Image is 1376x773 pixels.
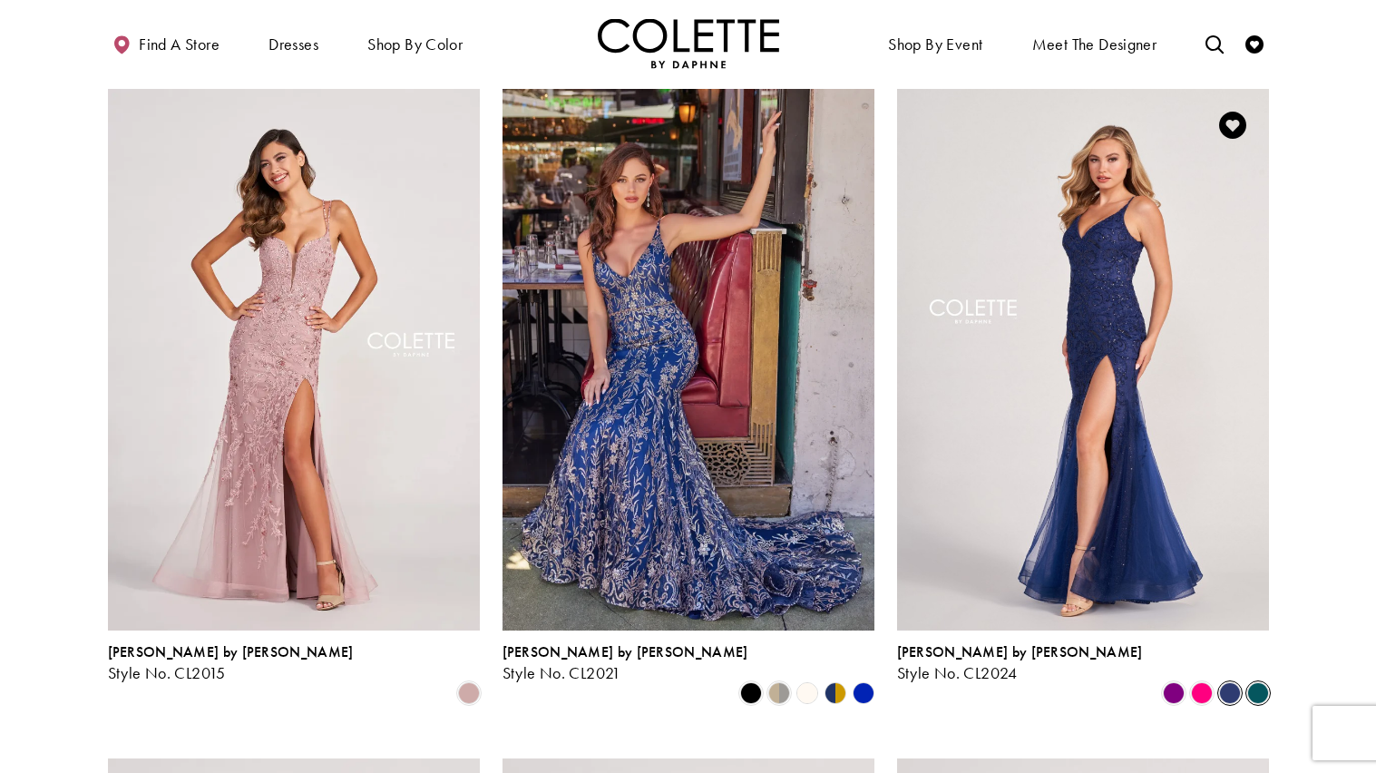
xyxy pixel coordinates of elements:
[768,682,790,704] i: Gold/Pewter
[503,644,748,682] div: Colette by Daphne Style No. CL2021
[108,18,224,68] a: Find a store
[897,662,1018,683] span: Style No. CL2024
[108,644,354,682] div: Colette by Daphne Style No. CL2015
[108,642,354,661] span: [PERSON_NAME] by [PERSON_NAME]
[264,18,323,68] span: Dresses
[139,35,220,54] span: Find a store
[503,89,874,630] a: Visit Colette by Daphne Style No. CL2021 Page
[503,662,621,683] span: Style No. CL2021
[825,682,846,704] i: Navy/Gold
[598,18,779,68] img: Colette by Daphne
[598,18,779,68] a: Visit Home Page
[883,18,987,68] span: Shop By Event
[363,18,467,68] span: Shop by color
[897,642,1143,661] span: [PERSON_NAME] by [PERSON_NAME]
[897,644,1143,682] div: Colette by Daphne Style No. CL2024
[1219,682,1241,704] i: Navy Blue
[897,89,1269,630] a: Visit Colette by Daphne Style No. CL2024 Page
[458,682,480,704] i: Dusty Rose
[1163,682,1185,704] i: Purple
[853,682,874,704] i: Royal Blue
[108,662,226,683] span: Style No. CL2015
[503,642,748,661] span: [PERSON_NAME] by [PERSON_NAME]
[1214,106,1252,144] a: Add to Wishlist
[367,35,463,54] span: Shop by color
[1191,682,1213,704] i: Hot Pink
[1241,18,1268,68] a: Check Wishlist
[108,89,480,630] a: Visit Colette by Daphne Style No. CL2015 Page
[268,35,318,54] span: Dresses
[1247,682,1269,704] i: Spruce
[1032,35,1157,54] span: Meet the designer
[1028,18,1162,68] a: Meet the designer
[796,682,818,704] i: Diamond White
[1201,18,1228,68] a: Toggle search
[740,682,762,704] i: Black
[888,35,982,54] span: Shop By Event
